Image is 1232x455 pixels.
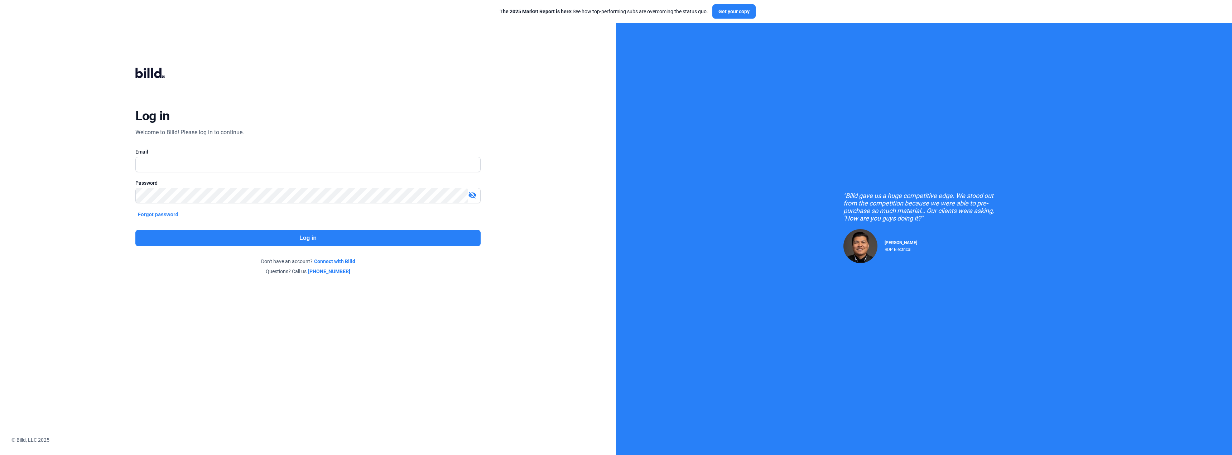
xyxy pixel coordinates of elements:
span: The 2025 Market Report is here: [500,9,573,14]
mat-icon: visibility_off [468,191,477,199]
div: See how top-performing subs are overcoming the status quo. [500,8,708,15]
div: RDP Electrical [885,245,917,252]
a: Connect with Billd [314,258,355,265]
div: Questions? Call us [135,268,480,275]
img: Raul Pacheco [843,229,877,263]
div: "Billd gave us a huge competitive edge. We stood out from the competition because we were able to... [843,192,1005,222]
div: Welcome to Billd! Please log in to continue. [135,128,244,137]
div: Email [135,148,480,155]
button: Get your copy [712,4,756,19]
div: Don't have an account? [135,258,480,265]
div: Log in [135,108,169,124]
button: Log in [135,230,480,246]
div: Password [135,179,480,187]
span: [PERSON_NAME] [885,240,917,245]
a: [PHONE_NUMBER] [308,268,350,275]
button: Forgot password [135,210,181,218]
